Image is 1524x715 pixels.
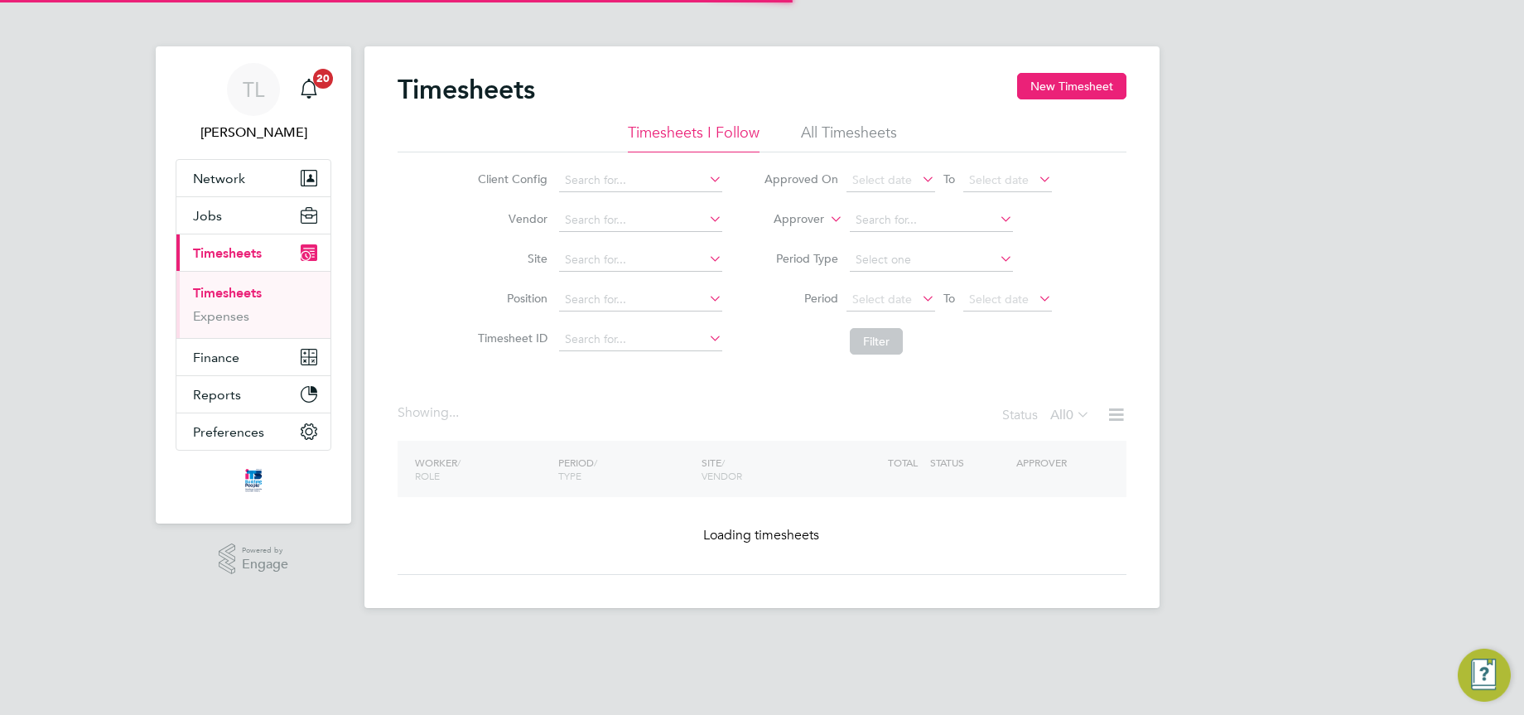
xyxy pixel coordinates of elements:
label: Approved On [764,172,838,186]
button: Finance [176,339,330,375]
span: Select date [852,172,912,187]
button: Network [176,160,330,196]
span: ... [449,404,459,421]
a: Powered byEngage [219,543,289,575]
button: Jobs [176,197,330,234]
span: Select date [969,172,1029,187]
button: Preferences [176,413,330,450]
input: Search for... [559,288,722,312]
a: TL[PERSON_NAME] [176,63,331,143]
span: Engage [242,558,288,572]
span: To [938,287,960,309]
li: All Timesheets [801,123,897,152]
input: Search for... [850,209,1013,232]
span: Network [193,171,245,186]
span: Select date [852,292,912,307]
span: Preferences [193,424,264,440]
nav: Main navigation [156,46,351,524]
div: Status [1002,404,1093,428]
button: Filter [850,328,903,355]
label: Vendor [473,211,547,226]
img: itsconstruction-logo-retina.png [242,467,265,494]
button: Engage Resource Center [1458,649,1511,702]
label: Timesheet ID [473,331,547,345]
span: TL [243,79,264,100]
label: Period [764,291,838,306]
span: Powered by [242,543,288,558]
a: Timesheets [193,285,262,301]
input: Search for... [559,209,722,232]
label: All [1050,407,1090,423]
span: 0 [1066,407,1073,423]
a: 20 [292,63,326,116]
span: Reports [193,387,241,403]
button: Timesheets [176,234,330,271]
button: New Timesheet [1017,73,1126,99]
div: Timesheets [176,271,330,338]
label: Period Type [764,251,838,266]
span: Select date [969,292,1029,307]
span: Timesheets [193,245,262,261]
span: Tim Lerwill [176,123,331,143]
label: Client Config [473,172,547,186]
h2: Timesheets [398,73,535,106]
input: Search for... [559,328,722,351]
label: Position [473,291,547,306]
span: Jobs [193,208,222,224]
input: Select one [850,249,1013,272]
label: Site [473,251,547,266]
li: Timesheets I Follow [628,123,760,152]
span: Finance [193,350,239,365]
a: Go to home page [176,467,331,494]
button: Reports [176,376,330,413]
span: To [938,168,960,190]
span: 20 [313,69,333,89]
input: Search for... [559,169,722,192]
input: Search for... [559,249,722,272]
label: Approver [750,211,824,228]
a: Expenses [193,308,249,324]
div: Showing [398,404,462,422]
